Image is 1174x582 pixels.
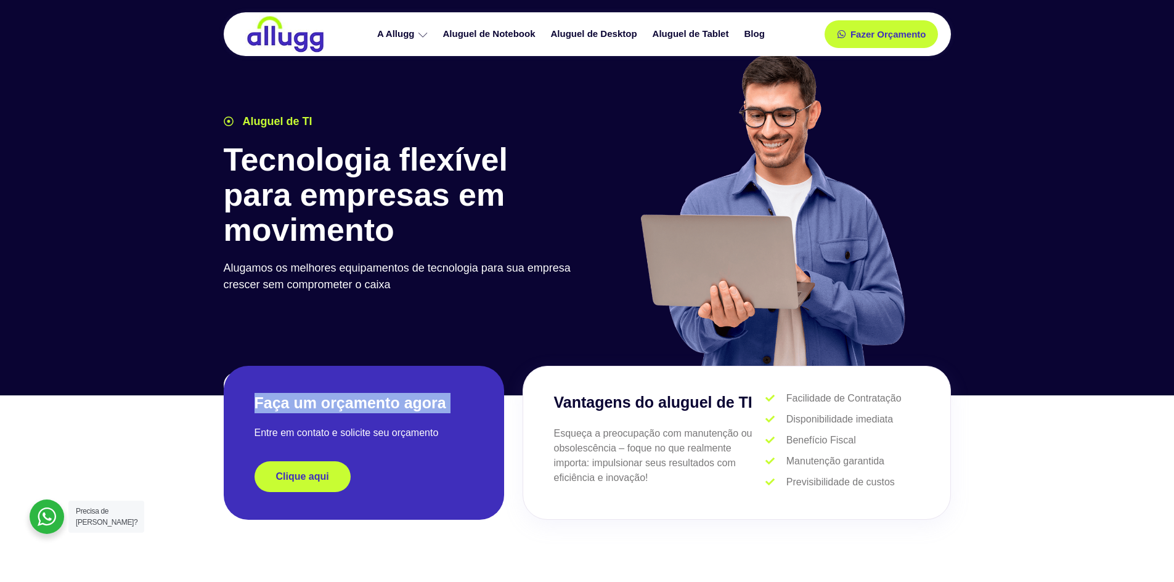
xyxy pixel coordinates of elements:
[76,507,137,527] span: Precisa de [PERSON_NAME]?
[437,23,545,45] a: Aluguel de Notebook
[783,391,902,406] span: Facilidade de Contratação
[240,113,312,130] span: Aluguel de TI
[783,454,884,469] span: Manutenção garantida
[245,15,325,53] img: locação de TI é Allugg
[850,30,926,39] span: Fazer Orçamento
[738,23,773,45] a: Blog
[276,472,329,482] span: Clique aqui
[646,23,738,45] a: Aluguel de Tablet
[255,393,473,413] h2: Faça um orçamento agora
[545,23,646,45] a: Aluguel de Desktop
[783,412,893,427] span: Disponibilidade imediata
[224,142,581,248] h1: Tecnologia flexível para empresas em movimento
[554,426,766,485] p: Esqueça a preocupação com manutenção ou obsolescência – foque no que realmente importa: impulsion...
[825,20,939,48] a: Fazer Orçamento
[636,52,908,366] img: aluguel de ti para startups
[1112,523,1174,582] iframe: Chat Widget
[255,426,473,440] p: Entre em contato e solicite seu orçamento
[255,461,351,492] a: Clique aqui
[224,260,581,293] p: Alugamos os melhores equipamentos de tecnologia para sua empresa crescer sem comprometer o caixa
[783,475,895,490] span: Previsibilidade de custos
[554,391,766,414] h3: Vantagens do aluguel de TI
[783,433,856,448] span: Benefício Fiscal
[371,23,437,45] a: A Allugg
